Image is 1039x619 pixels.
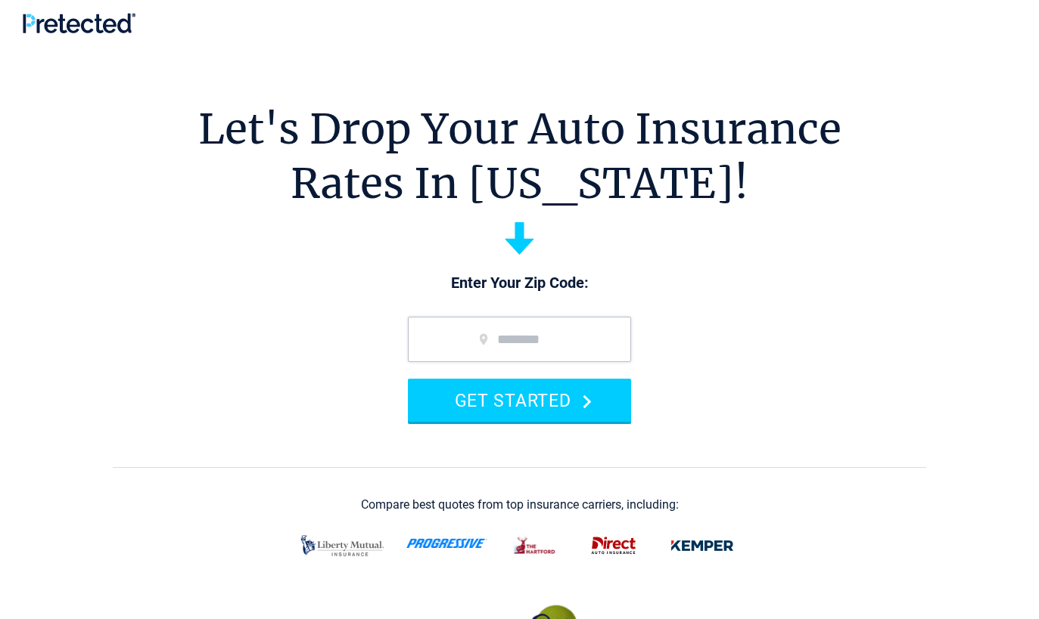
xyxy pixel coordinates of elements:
img: progressive [406,538,487,549]
div: Compare best quotes from top insurance carriers, including: [361,498,679,512]
p: Enter Your Zip Code: [393,273,646,294]
img: thehartford [506,530,565,562]
img: direct [583,530,644,562]
img: Pretected Logo [23,13,135,33]
input: zip code [408,317,631,362]
img: kemper [662,530,742,562]
h1: Let's Drop Your Auto Insurance Rates In [US_STATE]! [198,102,841,211]
img: liberty [297,528,388,564]
button: GET STARTED [408,379,631,422]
